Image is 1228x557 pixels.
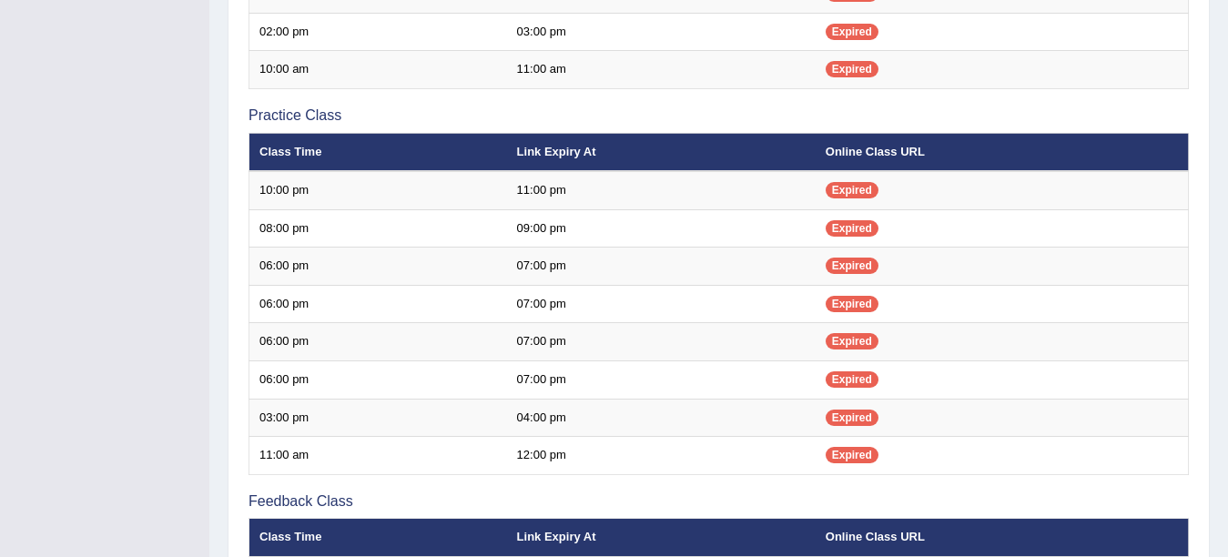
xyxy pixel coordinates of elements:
[507,133,816,171] th: Link Expiry At
[507,285,816,323] td: 07:00 pm
[249,285,507,323] td: 06:00 pm
[249,361,507,400] td: 06:00 pm
[826,182,878,198] span: Expired
[826,258,878,274] span: Expired
[249,13,507,51] td: 02:00 pm
[507,519,816,557] th: Link Expiry At
[249,171,507,209] td: 10:00 pm
[507,13,816,51] td: 03:00 pm
[507,209,816,248] td: 09:00 pm
[826,410,878,426] span: Expired
[249,437,507,475] td: 11:00 am
[507,51,816,89] td: 11:00 am
[507,399,816,437] td: 04:00 pm
[249,519,507,557] th: Class Time
[816,519,1189,557] th: Online Class URL
[249,323,507,361] td: 06:00 pm
[249,399,507,437] td: 03:00 pm
[826,296,878,312] span: Expired
[826,447,878,463] span: Expired
[826,24,878,40] span: Expired
[249,209,507,248] td: 08:00 pm
[249,248,507,286] td: 06:00 pm
[826,333,878,349] span: Expired
[826,220,878,237] span: Expired
[507,323,816,361] td: 07:00 pm
[249,107,1189,124] h3: Practice Class
[249,493,1189,510] h3: Feedback Class
[249,133,507,171] th: Class Time
[249,51,507,89] td: 10:00 am
[507,248,816,286] td: 07:00 pm
[826,371,878,388] span: Expired
[816,133,1189,171] th: Online Class URL
[826,61,878,77] span: Expired
[507,437,816,475] td: 12:00 pm
[507,171,816,209] td: 11:00 pm
[507,361,816,400] td: 07:00 pm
